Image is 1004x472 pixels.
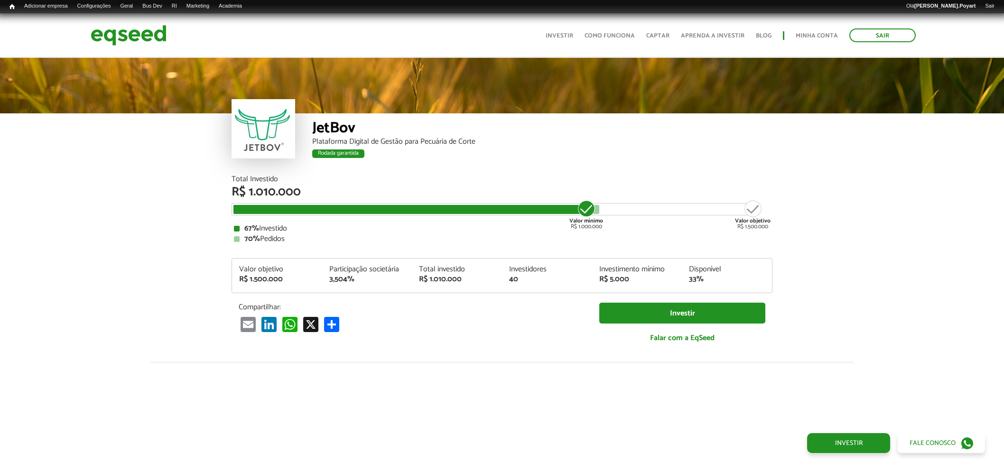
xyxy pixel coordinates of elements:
[214,2,247,10] a: Academia
[509,276,585,283] div: 40
[807,433,890,453] a: Investir
[138,2,167,10] a: Bus Dev
[9,3,15,10] span: Início
[244,222,259,235] strong: 67%
[569,216,603,225] strong: Valor mínimo
[681,33,744,39] a: Aprenda a investir
[735,216,771,225] strong: Valor objetivo
[312,138,772,146] div: Plataforma Digital de Gestão para Pecuária de Corte
[914,3,976,9] strong: [PERSON_NAME].Poyart
[599,328,765,348] a: Falar com a EqSeed
[599,276,675,283] div: R$ 5.000
[91,23,167,48] img: EqSeed
[73,2,116,10] a: Configurações
[599,266,675,273] div: Investimento mínimo
[234,235,770,243] div: Pedidos
[232,176,772,183] div: Total Investido
[19,2,73,10] a: Adicionar empresa
[115,2,138,10] a: Geral
[689,276,765,283] div: 33%
[239,316,258,332] a: Email
[239,303,585,312] p: Compartilhar:
[329,276,405,283] div: 3,504%
[232,186,772,198] div: R$ 1.010.000
[646,33,669,39] a: Captar
[796,33,838,39] a: Minha conta
[898,433,985,453] a: Fale conosco
[689,266,765,273] div: Disponível
[239,266,315,273] div: Valor objetivo
[322,316,341,332] a: Compartilhar
[756,33,772,39] a: Blog
[312,149,364,158] div: Rodada garantida
[509,266,585,273] div: Investidores
[585,33,635,39] a: Como funciona
[902,2,981,10] a: Olá[PERSON_NAME].Poyart
[182,2,214,10] a: Marketing
[980,2,999,10] a: Sair
[234,225,770,232] div: Investido
[301,316,320,332] a: X
[599,303,765,324] a: Investir
[546,33,573,39] a: Investir
[280,316,299,332] a: WhatsApp
[244,232,260,245] strong: 70%
[260,316,279,332] a: LinkedIn
[167,2,182,10] a: RI
[568,199,604,230] div: R$ 1.000.000
[329,266,405,273] div: Participação societária
[735,199,771,230] div: R$ 1.500.000
[239,276,315,283] div: R$ 1.500.000
[312,120,772,138] div: JetBov
[849,28,916,42] a: Sair
[5,2,19,11] a: Início
[419,266,495,273] div: Total investido
[419,276,495,283] div: R$ 1.010.000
